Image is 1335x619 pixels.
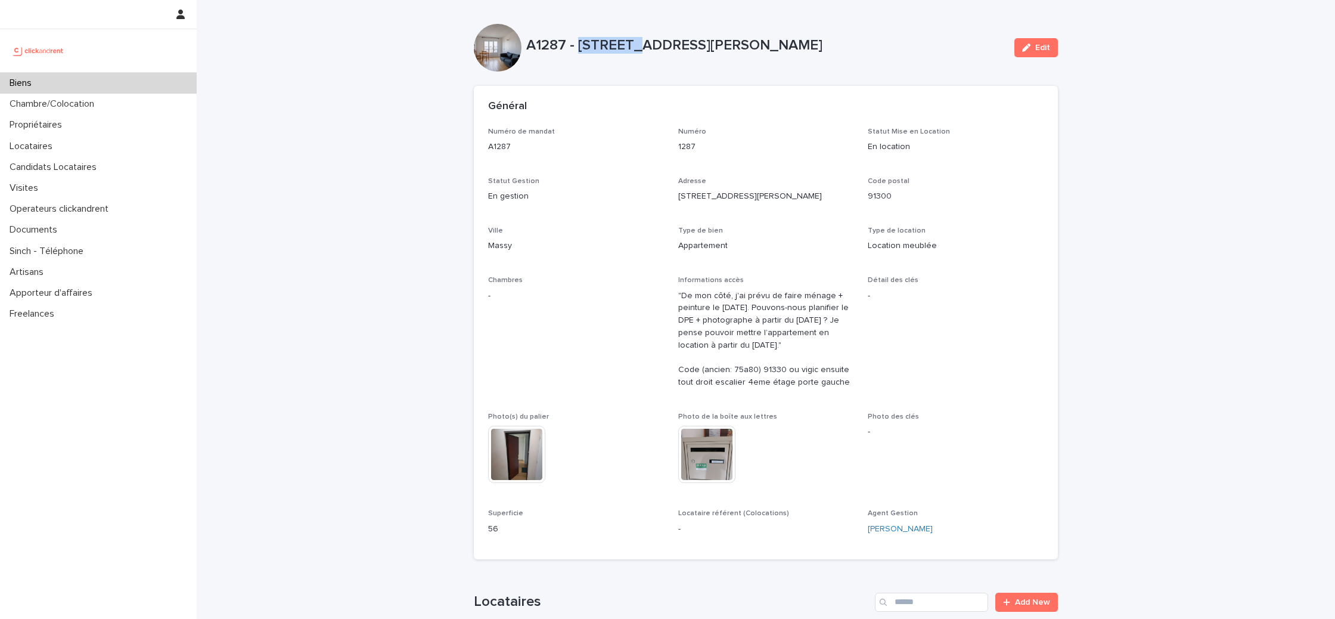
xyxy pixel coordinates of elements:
[488,100,527,113] h2: Général
[868,240,1044,252] p: Location meublée
[995,593,1058,612] a: Add New
[5,141,62,152] p: Locataires
[5,162,106,173] p: Candidats Locataires
[868,190,1044,203] p: 91300
[5,287,102,299] p: Apporteur d'affaires
[5,182,48,194] p: Visites
[678,413,777,420] span: Photo de la boîte aux lettres
[5,224,67,236] p: Documents
[488,178,539,185] span: Statut Gestion
[1014,38,1058,57] button: Edit
[868,277,918,284] span: Détail des clés
[10,39,67,63] img: UCB0brd3T0yccxBKYDjQ
[488,227,503,234] span: Ville
[488,510,523,517] span: Superficie
[1035,44,1050,52] span: Edit
[488,190,664,203] p: En gestion
[678,277,744,284] span: Informations accès
[678,523,854,536] p: -
[474,593,870,611] h1: Locataires
[678,141,854,153] p: 1287
[5,119,72,131] p: Propriétaires
[678,510,789,517] span: Locataire référent (Colocations)
[868,128,950,135] span: Statut Mise en Location
[488,277,523,284] span: Chambres
[868,141,1044,153] p: En location
[678,240,854,252] p: Appartement
[678,227,723,234] span: Type de bien
[875,593,988,612] input: Search
[868,510,918,517] span: Agent Gestion
[488,240,664,252] p: Massy
[868,290,1044,302] p: -
[5,246,93,257] p: Sinch - Téléphone
[488,141,664,153] p: A1287
[488,128,555,135] span: Numéro de mandat
[868,413,919,420] span: Photo des clés
[868,178,909,185] span: Code postal
[868,523,933,536] a: [PERSON_NAME]
[5,267,53,278] p: Artisans
[488,290,664,302] p: -
[5,98,104,110] p: Chambre/Colocation
[5,78,41,89] p: Biens
[488,413,549,420] span: Photo(s) du palier
[5,308,64,320] p: Freelances
[678,190,854,203] p: [STREET_ADDRESS][PERSON_NAME]
[488,523,664,536] p: 56
[868,426,1044,438] p: -
[678,178,706,185] span: Adresse
[526,37,1005,54] p: A1287 - [STREET_ADDRESS][PERSON_NAME]
[868,227,926,234] span: Type de location
[1015,598,1050,606] span: Add New
[678,290,854,389] p: "De mon côté, j'ai prévu de faire ménage + peinture le [DATE]. Pouvons-nous planifier le DPE + ph...
[678,128,706,135] span: Numéro
[5,203,118,215] p: Operateurs clickandrent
